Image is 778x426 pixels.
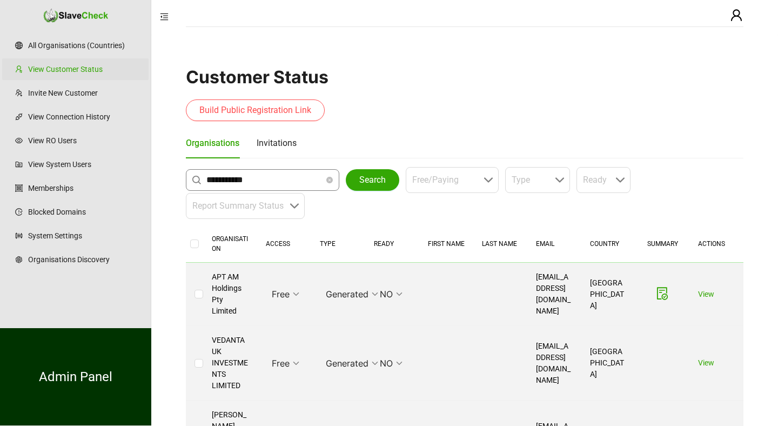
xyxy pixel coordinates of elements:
a: Organisations Discovery [28,249,140,270]
th: TYPE [311,225,365,263]
td: VEDANTA UK INVESTMENTS LIMITED [203,326,257,401]
th: COUNTRY [581,225,635,263]
th: EMAIL [527,225,581,263]
th: LAST NAME [473,225,527,263]
a: View Connection History [28,106,140,128]
span: file-done [656,287,669,300]
span: close-circle [326,177,333,183]
th: ORGANISATION [203,225,257,263]
a: All Organisations (Countries) [28,35,140,56]
th: ACTIONS [689,225,743,263]
a: View [698,358,714,367]
td: [EMAIL_ADDRESS][DOMAIN_NAME] [527,263,581,326]
th: READY [365,225,419,263]
button: Build Public Registration Link [186,99,325,121]
a: View Customer Status [28,58,140,80]
th: FIRST NAME [419,225,473,263]
span: Free [272,355,299,371]
h1: Customer Status [186,66,743,88]
a: Memberships [28,177,140,199]
th: ACCESS [257,225,311,263]
td: APT AM Holdings Pty Limited [203,263,257,326]
span: user [730,9,743,22]
span: NO [380,286,403,302]
a: Blocked Domains [28,201,140,223]
span: Build Public Registration Link [199,104,311,117]
span: menu-fold [160,12,169,21]
span: Free [272,286,299,302]
th: SUMMARY [635,225,689,263]
span: Search [359,174,386,187]
a: View [698,290,714,298]
div: Invitations [257,136,297,150]
div: Organisations [186,136,239,150]
button: Search [346,169,399,191]
a: View System Users [28,154,140,175]
td: [GEOGRAPHIC_DATA] [581,263,635,326]
td: [EMAIL_ADDRESS][DOMAIN_NAME] [527,326,581,401]
span: Generated [326,286,378,302]
a: View RO Users [28,130,140,151]
a: Invite New Customer [28,82,140,104]
span: NO [380,355,403,371]
span: Generated [326,355,378,371]
span: close-circle [326,175,333,185]
td: [GEOGRAPHIC_DATA] [581,326,635,401]
a: System Settings [28,225,140,247]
